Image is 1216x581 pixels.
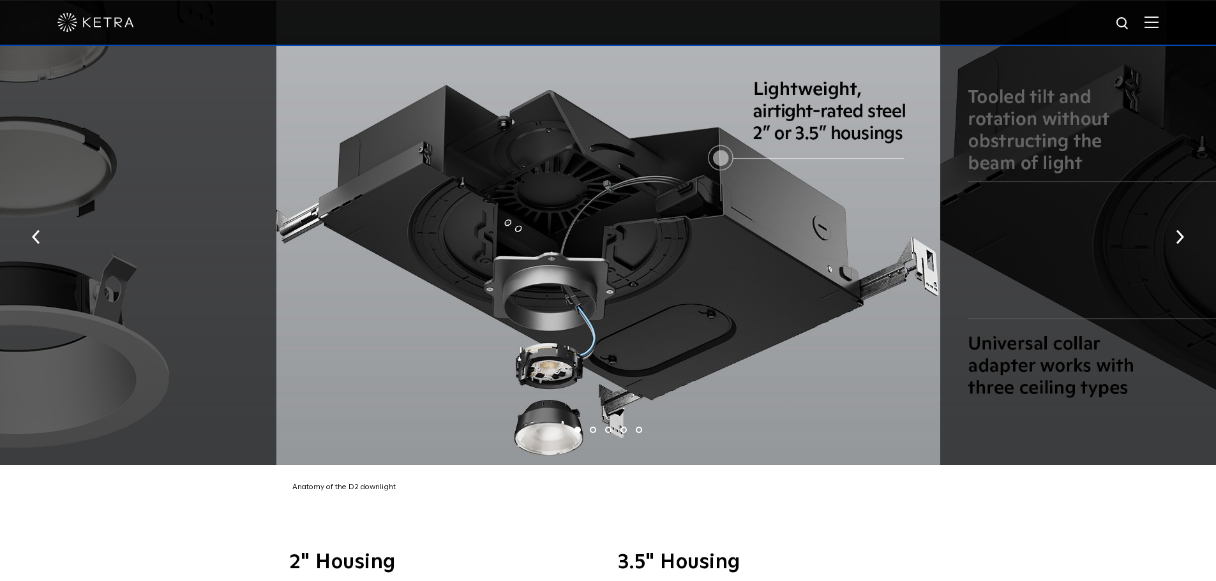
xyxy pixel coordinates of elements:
[1115,16,1131,32] img: search icon
[289,552,599,573] h3: 2" Housing
[618,552,927,573] h3: 3.5" Housing
[1145,16,1159,28] img: Hamburger%20Nav.svg
[280,481,943,495] div: Anatomy of the D2 downlight
[57,13,134,32] img: ketra-logo-2019-white
[1176,230,1184,244] img: arrow-right-black.svg
[32,230,40,244] img: arrow-left-black.svg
